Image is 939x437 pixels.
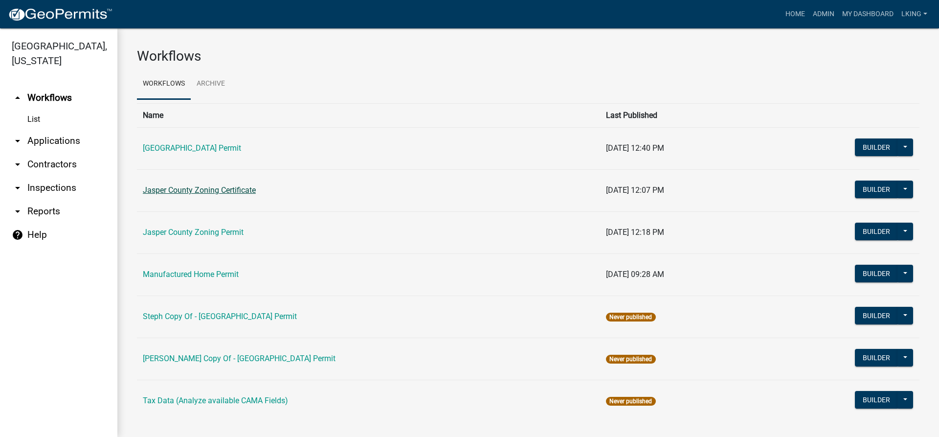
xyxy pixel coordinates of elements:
[191,69,231,100] a: Archive
[606,143,664,153] span: [DATE] 12:40 PM
[855,307,898,324] button: Builder
[143,270,239,279] a: Manufactured Home Permit
[143,143,241,153] a: [GEOGRAPHIC_DATA] Permit
[143,185,256,195] a: Jasper County Zoning Certificate
[855,265,898,282] button: Builder
[12,135,23,147] i: arrow_drop_down
[12,229,23,241] i: help
[855,349,898,367] button: Builder
[855,391,898,409] button: Builder
[606,355,655,364] span: Never published
[137,69,191,100] a: Workflows
[809,5,838,23] a: Admin
[855,181,898,198] button: Builder
[12,159,23,170] i: arrow_drop_down
[12,206,23,217] i: arrow_drop_down
[143,228,244,237] a: Jasper County Zoning Permit
[137,103,600,127] th: Name
[838,5,897,23] a: My Dashboard
[897,5,931,23] a: LKING
[855,138,898,156] button: Builder
[143,396,288,405] a: Tax Data (Analyze available CAMA Fields)
[855,223,898,240] button: Builder
[606,313,655,322] span: Never published
[606,228,664,237] span: [DATE] 12:18 PM
[606,270,664,279] span: [DATE] 09:28 AM
[137,48,919,65] h3: Workflows
[606,397,655,406] span: Never published
[12,182,23,194] i: arrow_drop_down
[143,312,297,321] a: Steph Copy Of - [GEOGRAPHIC_DATA] Permit
[606,185,664,195] span: [DATE] 12:07 PM
[12,92,23,104] i: arrow_drop_up
[782,5,809,23] a: Home
[600,103,759,127] th: Last Published
[143,354,335,363] a: [PERSON_NAME] Copy Of - [GEOGRAPHIC_DATA] Permit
